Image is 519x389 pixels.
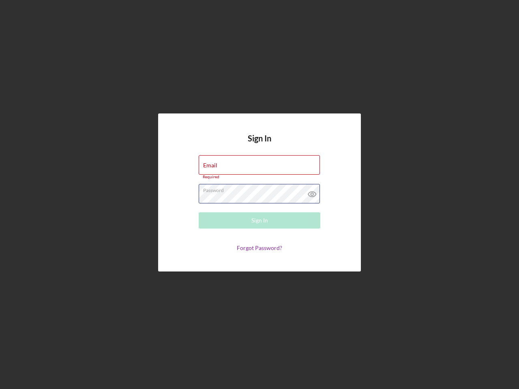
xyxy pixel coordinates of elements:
h4: Sign In [248,134,271,155]
label: Email [203,162,217,169]
button: Sign In [199,212,320,229]
label: Password [203,184,320,193]
a: Forgot Password? [237,244,282,251]
div: Sign In [251,212,268,229]
div: Required [199,175,320,180]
